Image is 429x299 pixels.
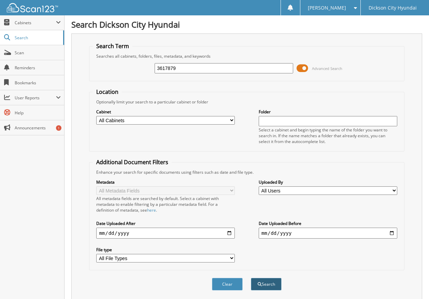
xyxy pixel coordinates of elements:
label: Metadata [96,179,235,185]
label: Cabinet [96,109,235,115]
div: Searches all cabinets, folders, files, metadata, and keywords [93,53,400,59]
span: [PERSON_NAME] [308,6,346,10]
span: Announcements [15,125,61,131]
label: Date Uploaded After [96,220,235,226]
label: File type [96,247,235,253]
span: User Reports [15,95,56,101]
button: Clear [212,278,243,290]
span: Bookmarks [15,80,61,86]
div: Enhance your search for specific documents using filters such as date and file type. [93,169,400,175]
a: here [147,207,156,213]
label: Uploaded By [259,179,397,185]
span: Scan [15,50,61,56]
div: Select a cabinet and begin typing the name of the folder you want to search in. If the name match... [259,127,397,144]
legend: Search Term [93,42,132,50]
span: Search [15,35,60,41]
h1: Search Dickson City Hyundai [71,19,422,30]
label: Folder [259,109,397,115]
input: start [96,228,235,239]
span: Dickson City Hyundai [369,6,417,10]
span: Help [15,110,61,116]
span: Reminders [15,65,61,71]
input: end [259,228,397,239]
span: Advanced Search [312,66,342,71]
div: 1 [56,125,61,131]
legend: Location [93,88,122,96]
label: Date Uploaded Before [259,220,397,226]
legend: Additional Document Filters [93,158,172,166]
button: Search [251,278,282,290]
span: Cabinets [15,20,56,26]
div: All metadata fields are searched by default. Select a cabinet with metadata to enable filtering b... [96,196,235,213]
div: Optionally limit your search to a particular cabinet or folder [93,99,400,105]
img: scan123-logo-white.svg [7,3,58,12]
